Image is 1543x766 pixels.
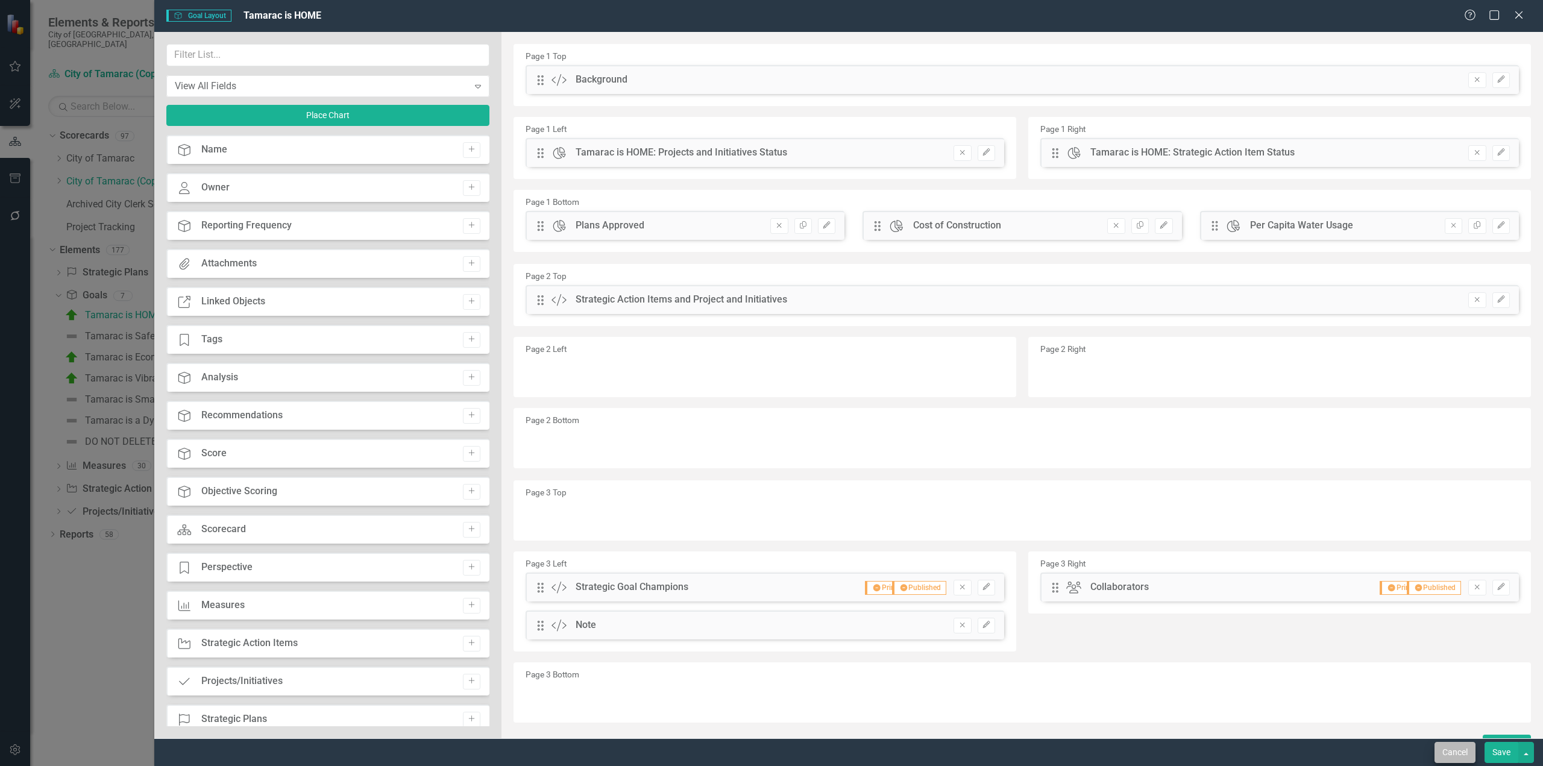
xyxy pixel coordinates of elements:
[201,674,283,688] div: Projects/Initiatives
[526,271,567,281] small: Page 2 Top
[1040,344,1086,354] small: Page 2 Right
[576,580,688,594] div: Strategic Goal Champions
[526,344,567,354] small: Page 2 Left
[1435,742,1475,763] button: Cancel
[201,598,245,612] div: Measures
[865,581,910,595] span: Printed
[175,79,468,93] div: View All Fields
[1483,735,1531,754] button: Add Page
[576,73,627,87] div: Background
[526,124,567,134] small: Page 1 Left
[526,51,567,61] small: Page 1 Top
[1090,580,1149,594] div: Collaborators
[913,219,1001,233] div: Cost of Construction
[1090,146,1295,160] div: Tamarac is HOME: Strategic Action Item Status
[1250,219,1353,233] div: Per Capita Water Usage
[526,415,579,425] small: Page 2 Bottom
[201,523,246,536] div: Scorecard
[166,105,489,126] button: Place Chart
[526,559,567,568] small: Page 3 Left
[201,295,265,309] div: Linked Objects
[526,488,567,497] small: Page 3 Top
[1040,559,1086,568] small: Page 3 Right
[201,560,253,574] div: Perspective
[201,143,227,157] div: Name
[576,219,644,233] div: Plans Approved
[1040,124,1086,134] small: Page 1 Right
[526,197,579,207] small: Page 1 Bottom
[201,181,230,195] div: Owner
[201,409,283,422] div: Recommendations
[201,371,238,385] div: Analysis
[201,219,292,233] div: Reporting Frequency
[576,293,787,307] div: Strategic Action Items and Project and Initiatives
[1485,742,1518,763] button: Save
[166,10,231,22] span: Goal Layout
[576,146,787,160] div: Tamarac is HOME: Projects and Initiatives Status
[201,712,267,726] div: Strategic Plans
[526,670,579,679] small: Page 3 Bottom
[201,333,222,347] div: Tags
[576,618,596,632] div: Note
[201,447,227,460] div: Score
[892,581,946,595] span: Published
[201,257,257,271] div: Attachments
[166,44,489,66] input: Filter List...
[1380,581,1425,595] span: Printed
[201,485,277,498] div: Objective Scoring
[244,10,321,21] span: Tamarac is HOME
[201,636,298,650] div: Strategic Action Items
[1407,581,1461,595] span: Published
